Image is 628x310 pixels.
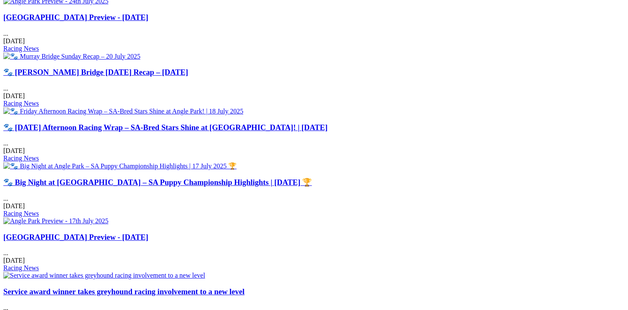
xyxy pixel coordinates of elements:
span: [DATE] [3,37,25,44]
span: [DATE] [3,147,25,154]
span: [DATE] [3,92,25,99]
a: 🐾 [PERSON_NAME] Bridge [DATE] Recap – [DATE] [3,68,188,76]
a: 🐾 Big Night at [GEOGRAPHIC_DATA] – SA Puppy Championship Highlights | [DATE] 🏆 [3,178,312,187]
a: 🐾 [DATE] Afternoon Racing Wrap – SA-Bred Stars Shine at [GEOGRAPHIC_DATA]! | [DATE] [3,123,327,132]
div: ... [3,68,625,107]
a: [GEOGRAPHIC_DATA] Preview - [DATE] [3,233,148,241]
div: ... [3,178,625,217]
a: Racing News [3,45,39,52]
a: Racing News [3,100,39,107]
a: Service award winner takes greyhound racing involvement to a new level [3,287,244,296]
img: 🐾 Big Night at Angle Park – SA Puppy Championship Highlights | 17 July 2025 🏆 [3,162,237,170]
a: Racing News [3,155,39,162]
img: Service award winner takes greyhound racing involvement to a new level [3,272,205,279]
span: [DATE] [3,202,25,209]
div: ... [3,13,625,52]
span: [DATE] [3,257,25,264]
div: ... [3,233,625,272]
a: [GEOGRAPHIC_DATA] Preview - [DATE] [3,13,148,22]
img: 🐾 Murray Bridge Sunday Recap – 20 July 2025 [3,52,140,60]
a: Racing News [3,264,39,271]
div: ... [3,123,625,162]
img: 🐾 Friday Afternoon Racing Wrap – SA-Bred Stars Shine at Angle Park! | 18 July 2025 [3,107,243,115]
img: Angle Park Preview - 17th July 2025 [3,217,108,225]
a: Racing News [3,210,39,217]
